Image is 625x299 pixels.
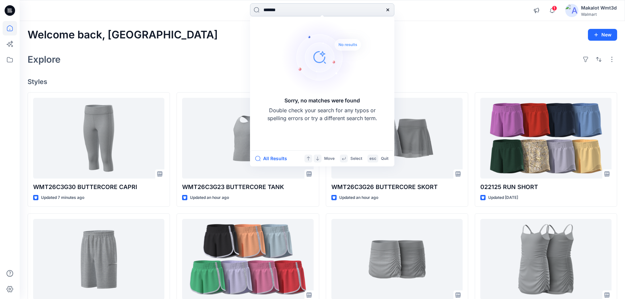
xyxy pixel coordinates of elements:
[182,182,313,192] p: WMT26C3G23 BUTTERCORE TANK
[480,98,612,179] a: 022125 RUN SHORT
[339,194,378,201] p: Updated an hour ago
[552,6,557,11] span: 1
[324,155,335,162] p: Move
[190,194,229,201] p: Updated an hour ago
[488,194,518,201] p: Updated [DATE]
[581,4,617,12] div: Makalot Wmt3d
[284,96,360,104] h5: Sorry, no matches were found
[255,155,291,162] button: All Results
[581,12,617,17] div: Walmart
[266,106,378,122] p: Double check your search for any typos or spelling errors or try a different search term.
[28,29,218,41] h2: Welcome back, [GEOGRAPHIC_DATA]
[41,194,84,201] p: Updated 7 minutes ago
[331,98,463,179] a: WMT26C3G26 BUTTERCORE SKORT
[565,4,578,17] img: avatar
[369,155,376,162] p: esc
[33,98,164,179] a: WMT26C3G30 BUTTERCORE CAPRI
[182,98,313,179] a: WMT26C3G23 BUTTERCORE TANK
[480,182,612,192] p: 022125 RUN SHORT
[381,155,388,162] p: Quit
[28,54,61,65] h2: Explore
[28,78,617,86] h4: Styles
[350,155,362,162] p: Select
[588,29,617,41] button: New
[281,18,373,96] img: Sorry, no matches were found
[33,182,164,192] p: WMT26C3G30 BUTTERCORE CAPRI
[331,182,463,192] p: WMT26C3G26 BUTTERCORE SKORT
